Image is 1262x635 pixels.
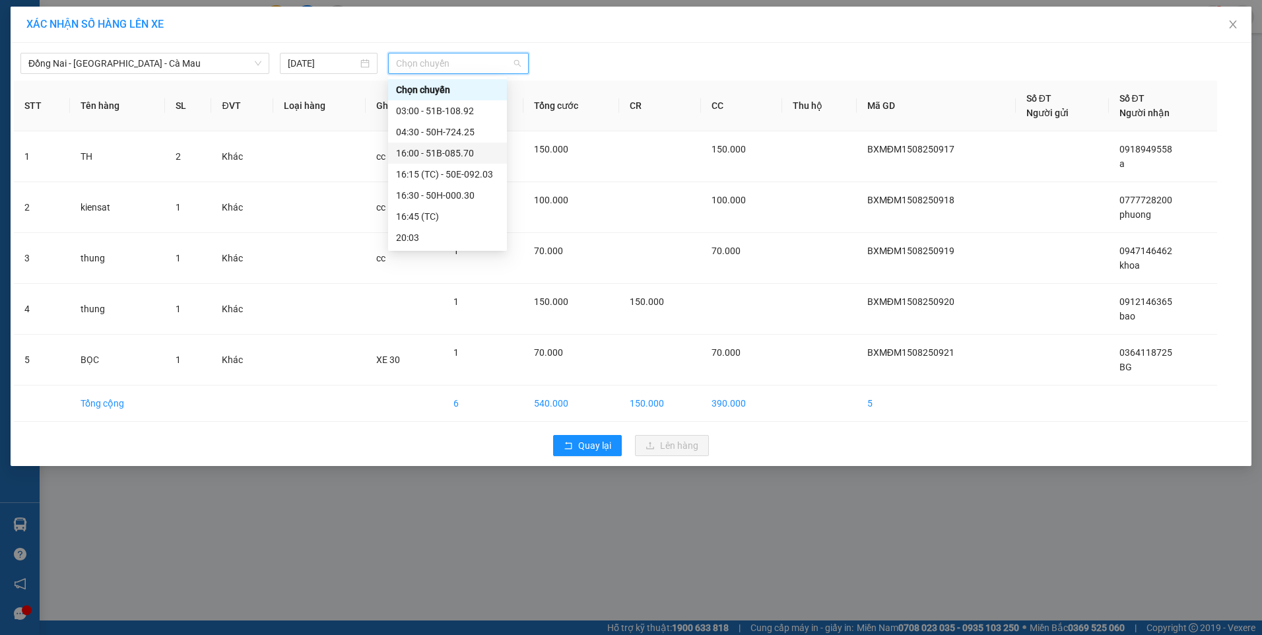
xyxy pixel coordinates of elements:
[1119,144,1172,154] span: 0918949558
[211,131,273,182] td: Khác
[1214,7,1251,44] button: Close
[211,182,273,233] td: Khác
[70,335,165,385] td: BỌC
[70,182,165,233] td: kiensat
[176,304,181,314] span: 1
[534,347,563,358] span: 70.000
[376,202,385,213] span: cc
[1026,93,1051,104] span: Số ĐT
[396,125,499,139] div: 04:30 - 50H-724.25
[1119,347,1172,358] span: 0364118725
[857,81,1016,131] th: Mã GD
[396,83,499,97] div: Chọn chuyến
[1119,93,1145,104] span: Số ĐT
[28,53,261,73] span: Đồng Nai - Sài Gòn - Cà Mau
[712,347,741,358] span: 70.000
[619,385,700,422] td: 150.000
[712,144,746,154] span: 150.000
[701,385,782,422] td: 390.000
[578,438,611,453] span: Quay lại
[564,441,573,451] span: rollback
[1119,362,1132,372] span: BG
[1119,311,1135,321] span: bao
[523,81,619,131] th: Tổng cước
[619,81,700,131] th: CR
[453,246,459,256] span: 1
[70,284,165,335] td: thung
[176,354,181,365] span: 1
[701,81,782,131] th: CC
[1119,158,1125,169] span: a
[14,182,70,233] td: 2
[867,347,954,358] span: BXMĐM1508250921
[388,79,507,100] div: Chọn chuyến
[70,81,165,131] th: Tên hàng
[712,246,741,256] span: 70.000
[867,246,954,256] span: BXMĐM1508250919
[396,53,521,73] span: Chọn chuyến
[211,81,273,131] th: ĐVT
[211,233,273,284] td: Khác
[1119,209,1151,220] span: phuong
[288,56,358,71] input: 15/08/2025
[211,284,273,335] td: Khác
[1119,195,1172,205] span: 0777728200
[534,246,563,256] span: 70.000
[70,385,165,422] td: Tổng cộng
[867,296,954,307] span: BXMĐM1508250920
[376,354,400,365] span: XE 30
[70,233,165,284] td: thung
[14,335,70,385] td: 5
[1119,296,1172,307] span: 0912146365
[534,296,568,307] span: 150.000
[176,151,181,162] span: 2
[553,435,622,456] button: rollbackQuay lại
[1119,260,1140,271] span: khoa
[453,347,459,358] span: 1
[14,81,70,131] th: STT
[396,146,499,160] div: 16:00 - 51B-085.70
[176,253,181,263] span: 1
[396,209,499,224] div: 16:45 (TC)
[14,233,70,284] td: 3
[396,230,499,245] div: 20:03
[176,202,181,213] span: 1
[1228,19,1238,30] span: close
[630,296,664,307] span: 150.000
[523,385,619,422] td: 540.000
[867,195,954,205] span: BXMĐM1508250918
[534,144,568,154] span: 150.000
[857,385,1016,422] td: 5
[635,435,709,456] button: uploadLên hàng
[165,81,211,131] th: SL
[1026,108,1069,118] span: Người gửi
[14,284,70,335] td: 4
[376,151,385,162] span: cc
[396,104,499,118] div: 03:00 - 51B-108.92
[443,385,523,422] td: 6
[376,253,385,263] span: cc
[396,188,499,203] div: 16:30 - 50H-000.30
[867,144,954,154] span: BXMĐM1508250917
[26,18,164,30] span: XÁC NHẬN SỐ HÀNG LÊN XE
[396,167,499,182] div: 16:15 (TC) - 50E-092.03
[211,335,273,385] td: Khác
[1119,108,1170,118] span: Người nhận
[712,195,746,205] span: 100.000
[1119,246,1172,256] span: 0947146462
[70,131,165,182] td: TH
[14,131,70,182] td: 1
[366,81,443,131] th: Ghi chú
[782,81,857,131] th: Thu hộ
[273,81,365,131] th: Loại hàng
[453,296,459,307] span: 1
[534,195,568,205] span: 100.000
